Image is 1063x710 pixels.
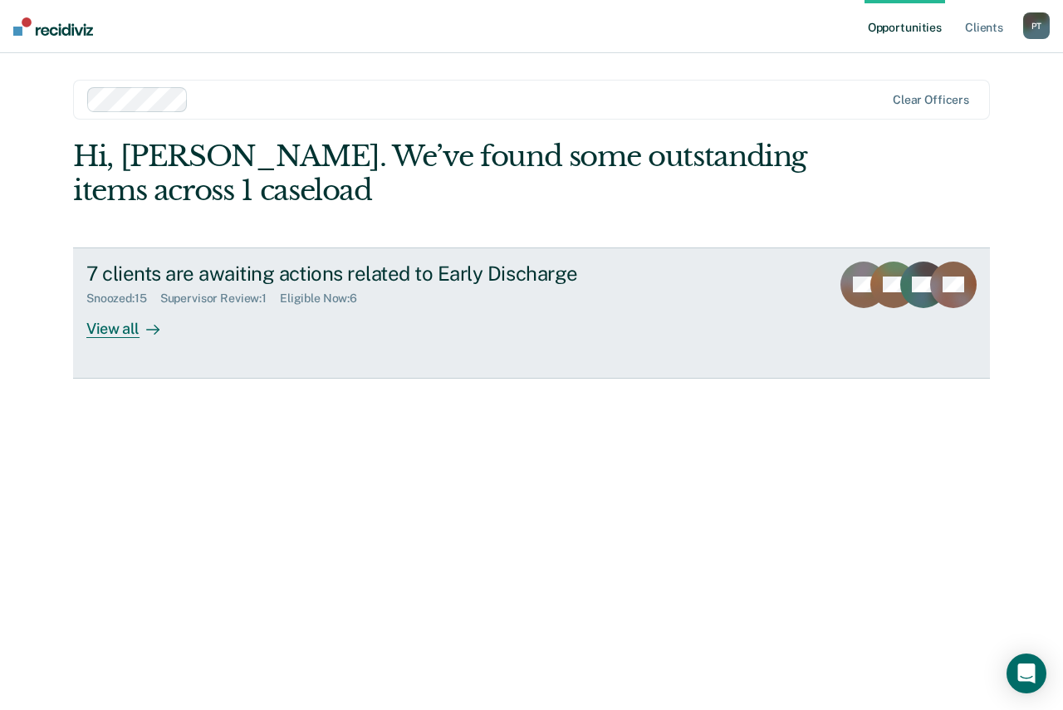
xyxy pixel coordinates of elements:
[86,262,669,286] div: 7 clients are awaiting actions related to Early Discharge
[160,291,280,306] div: Supervisor Review : 1
[1023,12,1050,39] div: P T
[73,140,806,208] div: Hi, [PERSON_NAME]. We’ve found some outstanding items across 1 caseload
[86,306,179,338] div: View all
[1007,654,1046,693] div: Open Intercom Messenger
[280,291,370,306] div: Eligible Now : 6
[73,247,990,379] a: 7 clients are awaiting actions related to Early DischargeSnoozed:15Supervisor Review:1Eligible No...
[893,93,969,107] div: Clear officers
[1023,12,1050,39] button: PT
[86,291,160,306] div: Snoozed : 15
[13,17,93,36] img: Recidiviz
